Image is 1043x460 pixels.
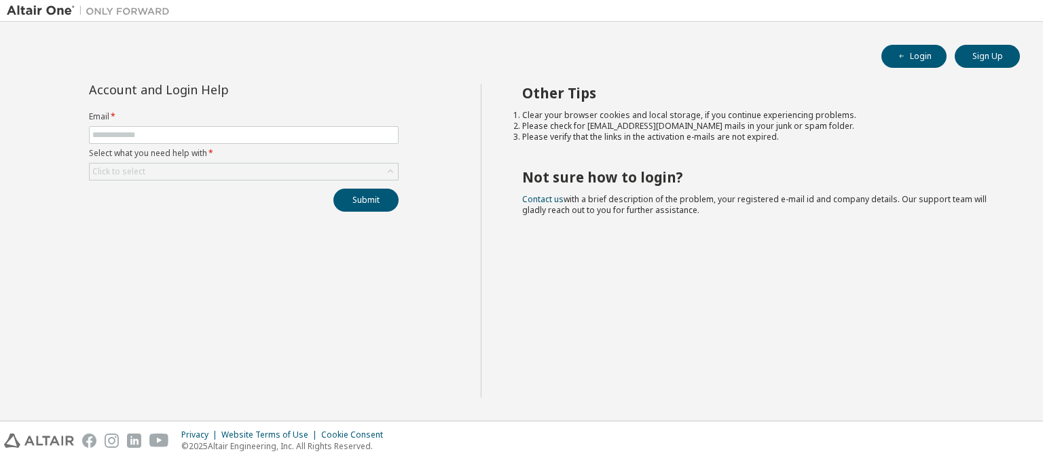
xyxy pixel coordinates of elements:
div: Website Terms of Use [221,429,321,440]
img: facebook.svg [82,434,96,448]
div: Privacy [181,429,221,440]
span: with a brief description of the problem, your registered e-mail id and company details. Our suppo... [522,193,987,216]
img: Altair One [7,4,177,18]
img: altair_logo.svg [4,434,74,448]
button: Login [881,45,947,68]
h2: Not sure how to login? [522,168,996,186]
li: Please check for [EMAIL_ADDRESS][DOMAIN_NAME] mails in your junk or spam folder. [522,121,996,132]
label: Select what you need help with [89,148,399,159]
div: Click to select [90,164,398,180]
label: Email [89,111,399,122]
a: Contact us [522,193,564,205]
div: Cookie Consent [321,429,391,440]
p: © 2025 Altair Engineering, Inc. All Rights Reserved. [181,440,391,452]
img: linkedin.svg [127,434,141,448]
h2: Other Tips [522,84,996,102]
li: Clear your browser cookies and local storage, if you continue experiencing problems. [522,110,996,121]
img: instagram.svg [105,434,119,448]
div: Click to select [92,166,145,177]
img: youtube.svg [149,434,169,448]
button: Sign Up [955,45,1020,68]
div: Account and Login Help [89,84,337,95]
li: Please verify that the links in the activation e-mails are not expired. [522,132,996,142]
button: Submit [333,189,399,212]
